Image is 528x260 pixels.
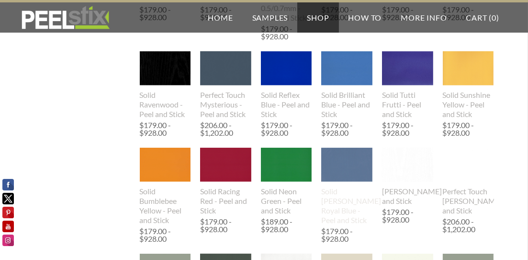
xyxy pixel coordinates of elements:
img: s832171791223022656_p571_i1_w400.jpeg [261,51,312,85]
img: s832171791223022656_p789_i1_w640.jpeg [443,35,494,102]
div: Solid [PERSON_NAME] Royal Blue - Peel and Stick [321,187,372,225]
img: s832171791223022656_p999_i1_w2048.jpeg [382,148,433,182]
a: Solid Sunshine Yellow - Peel and Stick [443,51,494,118]
img: s832171791223022656_p575_i1_w400.jpeg [382,51,433,85]
div: Solid Sunshine Yellow - Peel and Stick [443,90,494,119]
div: $179.00 - $928.00 [321,121,370,137]
a: Perfect Touch [PERSON_NAME] and Stick [443,148,494,215]
div: [PERSON_NAME] and Stick [382,187,433,206]
a: More Info [391,2,456,33]
a: Solid Neon Green - Peel and Stick [261,148,312,215]
img: s832171791223022656_p659_i1_w307.jpeg [139,51,191,85]
img: s832171791223022656_p818_i2_w640.jpeg [200,148,251,182]
div: $179.00 - $928.00 [140,121,189,137]
a: Solid Ravenwood - Peel and Stick [140,51,191,118]
img: s832171791223022656_p949_i1_w2048.jpeg [261,148,312,182]
a: Solid [PERSON_NAME] Royal Blue - Peel and Stick [321,148,372,225]
div: $206.00 - $1,202.00 [443,218,492,233]
span: 0 [492,13,496,22]
div: $179.00 - $928.00 [140,227,189,243]
div: Perfect Touch [PERSON_NAME] and Stick [443,187,494,215]
img: s832171791223022656_p851_i1_w712.png [200,35,251,102]
div: $189.00 - $928.00 [261,218,310,233]
div: Solid Tutti Frutti - Peel and Stick [382,90,433,119]
div: $179.00 - $928.00 [200,218,249,233]
div: $179.00 - $928.00 [382,208,431,224]
div: $179.00 - $928.00 [261,121,310,137]
div: $179.00 - $928.00 [321,227,370,243]
div: $179.00 - $928.00 [261,25,310,40]
div: Solid Bumblebee Yellow - Peel and Stick [140,187,191,225]
a: Solid Brilliant Blue - Peel and Stick [321,51,372,118]
img: s832171791223022656_p996_i1_w2048.jpeg [321,148,372,182]
div: $206.00 - $1,202.00 [200,121,249,137]
a: Cart (0) [457,2,509,33]
a: Solid Bumblebee Yellow - Peel and Stick [140,148,191,225]
div: Solid Racing Red - Peel and Stick [200,187,251,215]
a: Solid Tutti Frutti - Peel and Stick [382,51,433,118]
div: $179.00 - $928.00 [443,121,492,137]
a: Shop [297,2,338,33]
div: Solid Brilliant Blue - Peel and Stick [321,90,372,119]
div: Solid Ravenwood - Peel and Stick [140,90,191,119]
img: REFACE SUPPLIES [19,6,112,30]
img: s832171791223022656_p947_i1_w2048.jpeg [140,148,191,182]
a: Home [199,2,243,33]
div: Solid Reflex Blue - Peel and Stick [261,90,312,119]
a: How To [339,2,392,33]
a: Solid Reflex Blue - Peel and Stick [261,51,312,118]
img: s832171791223022656_p665_i1_w307.jpeg [321,51,373,85]
a: Perfect Touch Mysterious - Peel and Stick [200,51,251,118]
img: s832171791223022656_p1003_i1_w2048.jpeg [443,148,494,182]
a: Samples [243,2,298,33]
a: Solid Racing Red - Peel and Stick [200,148,251,215]
a: [PERSON_NAME] and Stick [382,148,433,205]
div: $179.00 - $928.00 [382,121,431,137]
div: Perfect Touch Mysterious - Peel and Stick [200,90,251,119]
div: Solid Neon Green - Peel and Stick [261,187,312,215]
